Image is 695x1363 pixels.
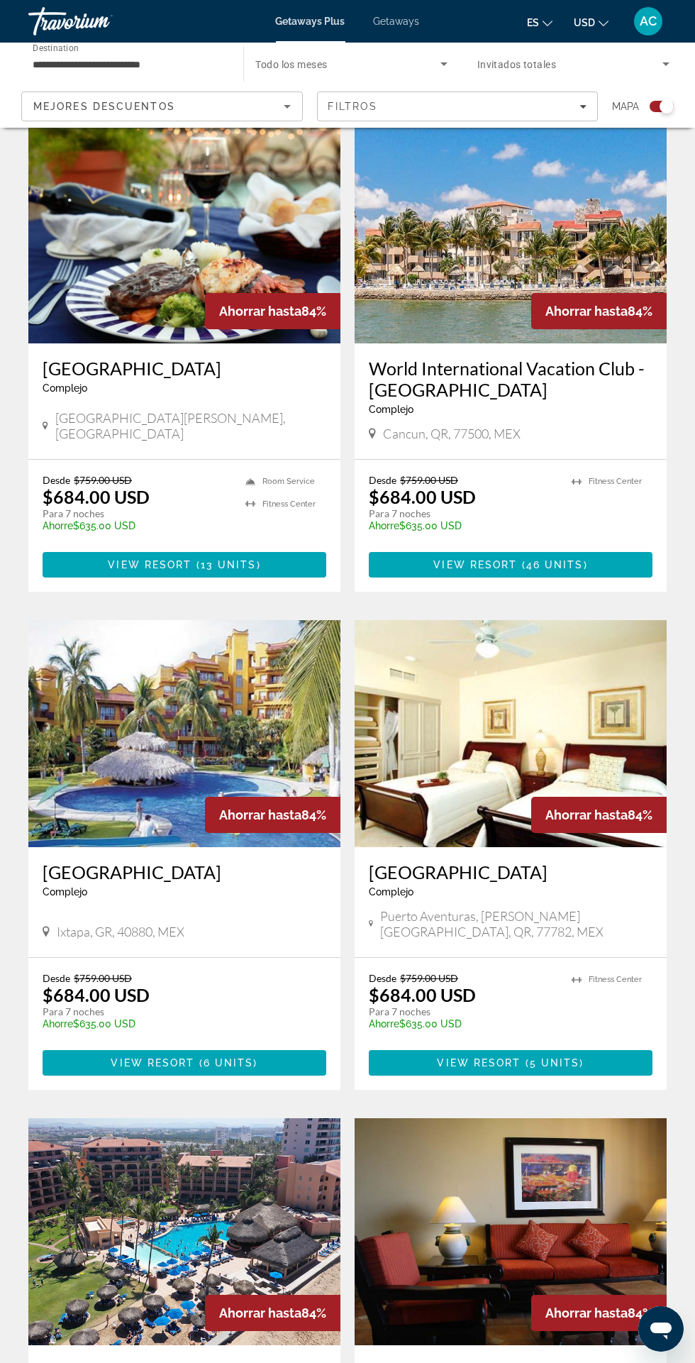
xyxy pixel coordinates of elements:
[33,56,225,73] input: Select destination
[328,101,378,112] span: Filtros
[111,1057,194,1069] span: View Resort
[276,16,345,27] a: Getaways Plus
[191,559,260,570] span: ( )
[28,3,170,40] a: Travorium
[369,520,557,531] p: $635.00 USD
[369,520,399,531] span: Ahorre
[369,486,476,507] p: $684.00 USD
[355,620,667,847] img: Porto Bello Grand Marina
[383,426,521,441] span: Cancun, QR, 77500, MEX
[531,1295,667,1331] div: 84%
[369,1018,399,1030] span: Ahorre
[43,358,326,379] a: [GEOGRAPHIC_DATA]
[28,1118,340,1345] img: Vacation Internationale - Torres Mazatlan
[205,797,340,833] div: 84%
[43,552,326,578] button: View Resort(13 units)
[43,1018,73,1030] span: Ahorre
[477,59,556,70] span: Invitados totales
[369,358,652,400] a: World International Vacation Club - [GEOGRAPHIC_DATA]
[355,116,667,343] img: World International Vacation Club - Coral Mar
[43,861,326,883] a: [GEOGRAPHIC_DATA]
[527,17,539,28] span: es
[545,304,628,319] span: Ahorrar hasta
[195,1057,258,1069] span: ( )
[355,1118,667,1345] img: Vacation Internationale - Vallarta Torre
[369,1005,557,1018] p: Para 7 noches
[369,1018,557,1030] p: $635.00 USD
[380,908,652,939] span: Puerto Aventuras, [PERSON_NAME][GEOGRAPHIC_DATA], QR, 77782, MEX
[369,861,652,883] a: [GEOGRAPHIC_DATA]
[55,410,326,441] span: [GEOGRAPHIC_DATA][PERSON_NAME], [GEOGRAPHIC_DATA]
[219,304,301,319] span: Ahorrar hasta
[33,43,79,53] span: Destination
[374,16,420,27] a: Getaways
[531,293,667,329] div: 84%
[205,1295,340,1331] div: 84%
[43,486,150,507] p: $684.00 USD
[369,474,396,486] span: Desde
[43,520,73,531] span: Ahorre
[317,92,599,121] button: Filters
[589,477,642,486] span: Fitness Center
[437,1057,521,1069] span: View Resort
[369,886,413,898] span: Complejo
[369,1050,652,1076] button: View Resort(5 units)
[74,972,132,984] span: $759.00 USD
[433,559,517,570] span: View Resort
[28,116,340,343] a: Los Cabos Golf Resort
[638,1306,684,1352] iframe: Button to launch messaging window
[205,293,340,329] div: 84%
[526,559,584,570] span: 46 units
[369,972,396,984] span: Desde
[527,12,552,33] button: Change language
[369,507,557,520] p: Para 7 noches
[531,797,667,833] div: 84%
[517,559,587,570] span: ( )
[43,1005,312,1018] p: Para 7 noches
[369,552,652,578] button: View Resort(46 units)
[545,1306,628,1320] span: Ahorrar hasta
[530,1057,580,1069] span: 5 units
[43,507,231,520] p: Para 7 noches
[43,886,87,898] span: Complejo
[108,559,191,570] span: View Resort
[262,477,315,486] span: Room Service
[43,520,231,531] p: $635.00 USD
[640,14,657,28] span: AC
[574,17,595,28] span: USD
[369,404,413,415] span: Complejo
[521,1057,584,1069] span: ( )
[574,12,608,33] button: Change currency
[400,474,458,486] span: $759.00 USD
[630,6,667,36] button: User Menu
[28,620,340,847] a: Puerta del Mar
[43,984,150,1005] p: $684.00 USD
[201,559,257,570] span: 13 units
[43,1050,326,1076] button: View Resort(6 units)
[262,500,316,509] span: Fitness Center
[43,382,87,394] span: Complejo
[74,474,132,486] span: $759.00 USD
[43,474,70,486] span: Desde
[33,98,291,115] mat-select: Sort by
[369,984,476,1005] p: $684.00 USD
[545,807,628,822] span: Ahorrar hasta
[255,59,327,70] span: Todo los meses
[219,1306,301,1320] span: Ahorrar hasta
[33,101,175,112] span: Mejores descuentos
[589,975,642,984] span: Fitness Center
[43,972,70,984] span: Desde
[612,96,639,116] span: Mapa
